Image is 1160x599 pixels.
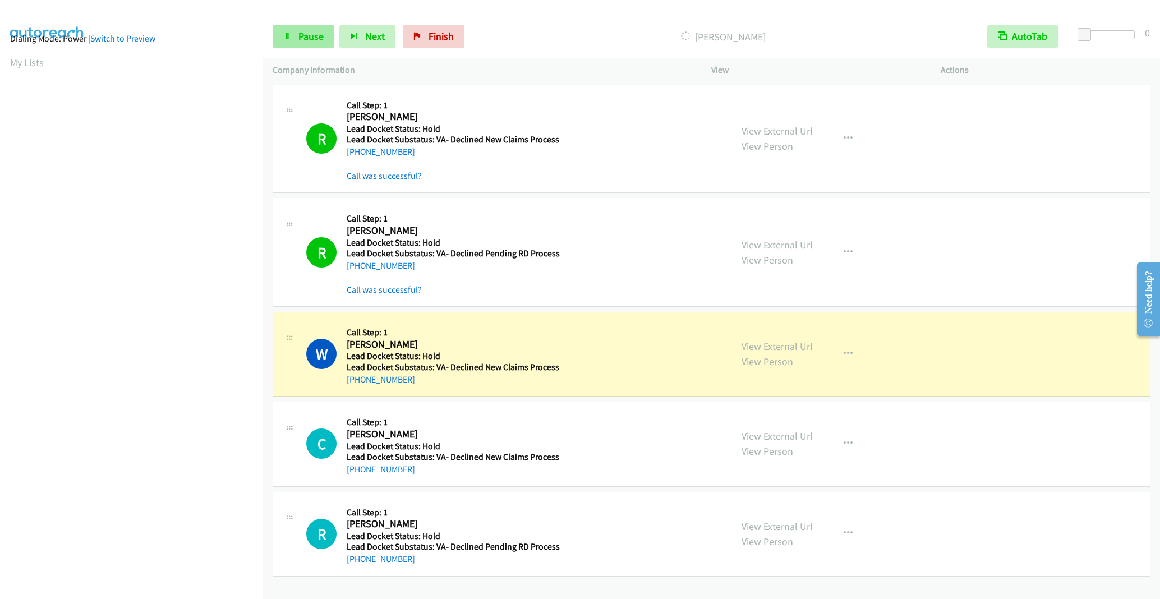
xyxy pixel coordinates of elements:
[10,32,252,45] div: Dialing Mode: Power |
[480,29,967,44] p: [PERSON_NAME]
[347,428,555,441] h2: [PERSON_NAME]
[273,25,334,48] a: Pause
[742,340,813,353] a: View External Url
[347,110,555,123] h2: [PERSON_NAME]
[347,338,555,351] h2: [PERSON_NAME]
[306,339,337,369] h1: W
[347,224,555,237] h2: [PERSON_NAME]
[403,25,464,48] a: Finish
[347,100,559,111] h5: Call Step: 1
[306,428,337,459] div: The call is yet to be attempted
[987,25,1058,48] button: AutoTab
[347,451,559,463] h5: Lead Docket Substatus: VA- Declined New Claims Process
[347,441,559,452] h5: Lead Docket Status: Hold
[429,30,454,43] span: Finish
[347,464,415,474] a: [PHONE_NUMBER]
[347,417,559,428] h5: Call Step: 1
[347,351,559,362] h5: Lead Docket Status: Hold
[10,56,44,69] a: My Lists
[742,140,793,153] a: View Person
[742,355,793,368] a: View Person
[742,238,813,251] a: View External Url
[90,33,155,44] a: Switch to Preview
[347,531,560,542] h5: Lead Docket Status: Hold
[742,430,813,443] a: View External Url
[339,25,395,48] button: Next
[941,63,1150,77] p: Actions
[347,123,559,135] h5: Lead Docket Status: Hold
[1127,255,1160,344] iframe: Resource Center
[347,260,415,271] a: [PHONE_NUMBER]
[347,213,560,224] h5: Call Step: 1
[347,327,559,338] h5: Call Step: 1
[306,237,337,268] h1: R
[742,535,793,548] a: View Person
[1145,25,1150,40] div: 0
[347,518,555,531] h2: [PERSON_NAME]
[347,134,559,145] h5: Lead Docket Substatus: VA- Declined New Claims Process
[347,146,415,157] a: [PHONE_NUMBER]
[347,541,560,552] h5: Lead Docket Substatus: VA- Declined Pending RD Process
[347,362,559,373] h5: Lead Docket Substatus: VA- Declined New Claims Process
[347,248,560,259] h5: Lead Docket Substatus: VA- Declined Pending RD Process
[365,30,385,43] span: Next
[742,520,813,533] a: View External Url
[711,63,920,77] p: View
[742,125,813,137] a: View External Url
[306,428,337,459] h1: C
[742,254,793,266] a: View Person
[347,374,415,385] a: [PHONE_NUMBER]
[347,284,422,295] a: Call was successful?
[347,171,422,181] a: Call was successful?
[306,519,337,549] div: The call is yet to be attempted
[742,445,793,458] a: View Person
[306,519,337,549] h1: R
[273,63,691,77] p: Company Information
[347,554,415,564] a: [PHONE_NUMBER]
[306,123,337,154] h1: R
[347,237,560,248] h5: Lead Docket Status: Hold
[347,507,560,518] h5: Call Step: 1
[298,30,324,43] span: Pause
